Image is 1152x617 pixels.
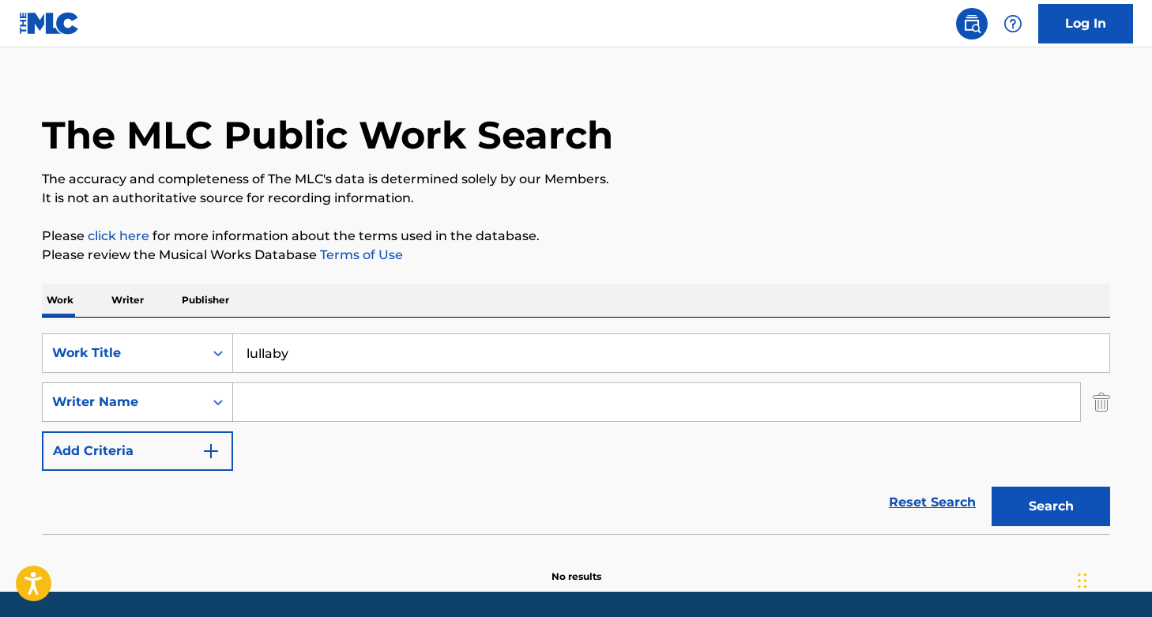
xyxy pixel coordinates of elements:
[962,14,981,33] img: search
[992,487,1110,526] button: Search
[42,170,1110,189] p: The accuracy and completeness of The MLC's data is determined solely by our Members.
[1073,541,1152,617] iframe: Chat Widget
[88,228,149,243] a: click here
[19,12,80,35] img: MLC Logo
[1078,557,1087,604] div: Drag
[881,485,984,520] a: Reset Search
[956,8,988,40] a: Public Search
[1003,14,1022,33] img: help
[552,551,601,584] p: No results
[52,344,194,363] div: Work Title
[107,284,149,317] p: Writer
[42,431,233,471] button: Add Criteria
[42,227,1110,246] p: Please for more information about the terms used in the database.
[177,284,234,317] p: Publisher
[1093,382,1110,422] img: Delete Criterion
[42,111,613,159] h1: The MLC Public Work Search
[52,393,194,412] div: Writer Name
[42,333,1110,534] form: Search Form
[42,284,78,317] p: Work
[1038,4,1133,43] a: Log In
[317,247,403,262] a: Terms of Use
[42,246,1110,265] p: Please review the Musical Works Database
[997,8,1029,40] div: Help
[42,189,1110,208] p: It is not an authoritative source for recording information.
[201,442,220,461] img: 9d2ae6d4665cec9f34b9.svg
